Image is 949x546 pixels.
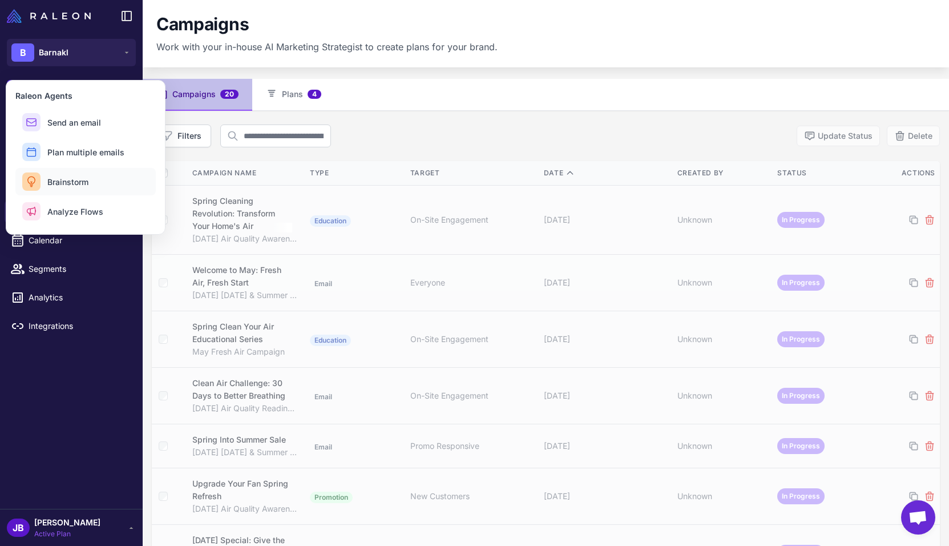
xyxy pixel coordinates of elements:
[192,168,299,178] div: Campaign Name
[677,440,769,452] div: Unknown
[310,441,337,453] span: Email
[777,212,825,228] span: In Progress
[777,275,825,291] span: In Progress
[777,388,825,404] span: In Progress
[34,516,100,529] span: [PERSON_NAME]
[677,490,769,503] div: Unknown
[15,198,156,225] button: Analyze Flows
[410,440,535,452] div: Promo Responsive
[797,126,880,146] button: Update Status
[29,263,129,275] span: Segments
[7,9,95,23] a: Raleon Logo
[15,168,156,195] button: Brainstorm
[252,79,335,111] button: Plans4
[192,402,299,415] div: [DATE] Air Quality Readiness Plan
[310,391,337,403] span: Email
[544,214,668,226] div: [DATE]
[410,214,535,226] div: On-Site Engagement
[7,39,136,66] button: BBarnakl
[677,390,769,402] div: Unknown
[5,257,138,281] a: Segments
[544,490,668,503] div: [DATE]
[192,264,290,289] div: Welcome to May: Fresh Air, Fresh Start
[5,114,138,138] a: Chats
[5,171,138,195] a: Email Design
[544,333,668,346] div: [DATE]
[156,40,498,54] p: Work with your in-house AI Marketing Strategist to create plans for your brand.
[310,492,353,503] span: Promotion
[677,333,769,346] div: Unknown
[5,200,138,224] a: Campaigns
[192,433,286,446] div: Spring Into Summer Sale
[410,276,535,289] div: Everyone
[47,206,103,218] span: Analyze Flows
[5,143,138,167] a: Knowledge
[192,195,292,232] div: Spring Cleaning Revolution: Transform Your Home's Air
[777,438,825,454] span: In Progress
[143,79,252,111] button: Campaigns20
[544,440,668,452] div: [DATE]
[310,335,351,346] span: Education
[777,331,825,347] span: In Progress
[777,168,869,178] div: Status
[192,289,299,302] div: [DATE] [DATE] & Summer Preparation Campaign Plan
[5,314,138,338] a: Integrations
[11,43,34,62] div: B
[152,125,211,147] button: Filters
[192,320,290,346] div: Spring Clean Your Air Educational Series
[192,503,299,515] div: [DATE] Air Quality Awareness Month
[544,276,668,289] div: [DATE]
[47,176,88,188] span: Brainstorm
[5,286,138,310] a: Analytics
[887,126,940,146] button: Delete
[192,346,299,358] div: May Fresh Air Campaign
[310,215,351,227] span: Education
[7,519,30,537] div: JB
[901,500,935,535] div: Open chat
[220,90,239,99] span: 20
[677,276,769,289] div: Unknown
[29,234,129,247] span: Calendar
[544,168,668,178] div: Date
[15,109,156,136] button: Send an email
[410,333,535,346] div: On-Site Engagement
[544,390,668,402] div: [DATE]
[7,9,91,23] img: Raleon Logo
[15,138,156,166] button: Plan multiple emails
[192,232,299,245] div: [DATE] Air Quality Awareness Month
[192,477,289,503] div: Upgrade Your Fan Spring Refresh
[410,168,535,178] div: Target
[5,228,138,252] a: Calendar
[410,390,535,402] div: On-Site Engagement
[29,291,129,304] span: Analytics
[192,446,299,459] div: [DATE] [DATE] & Summer Preparation Campaign Plan
[308,90,321,99] span: 4
[677,214,769,226] div: Unknown
[192,377,292,402] div: Clean Air Challenge: 30 Days to Better Breathing
[15,90,156,102] h3: Raleon Agents
[310,278,337,290] span: Email
[39,46,68,59] span: Barnakl
[156,14,249,35] h1: Campaigns
[873,161,940,186] th: Actions
[410,490,535,503] div: New Customers
[47,146,124,158] span: Plan multiple emails
[777,488,825,504] span: In Progress
[29,320,129,332] span: Integrations
[47,117,101,129] span: Send an email
[34,529,100,539] span: Active Plan
[677,168,769,178] div: Created By
[310,168,401,178] div: Type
